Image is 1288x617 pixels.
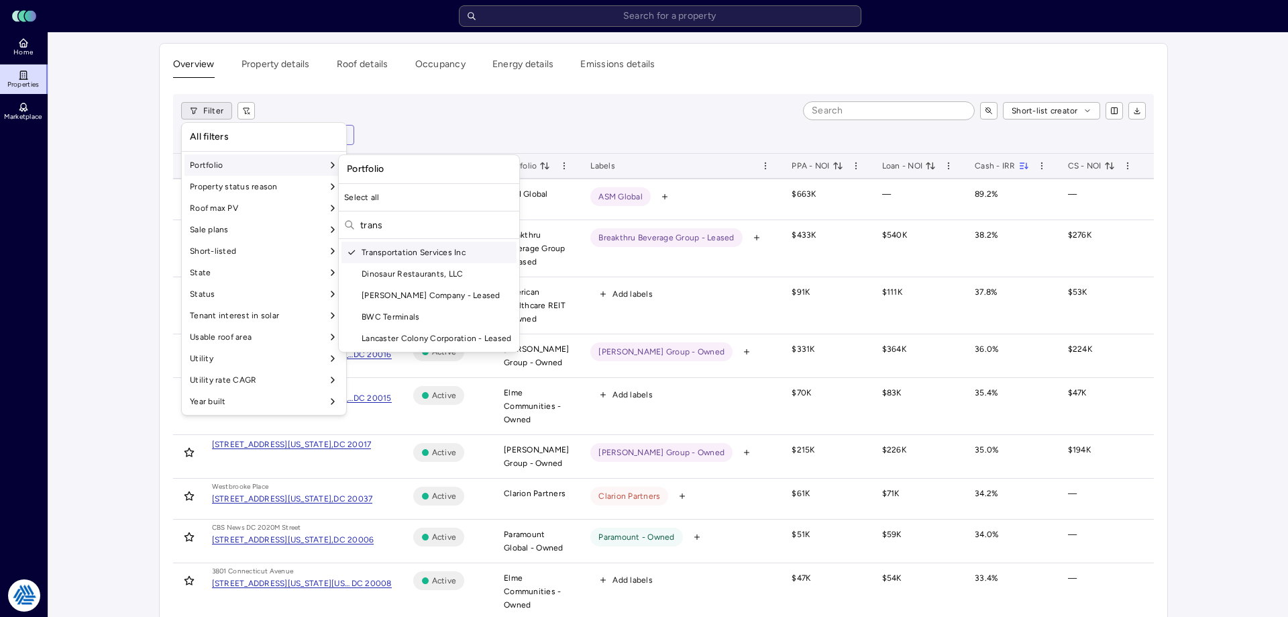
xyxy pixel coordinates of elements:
div: Suggestions [339,242,519,349]
div: Property status reason [184,176,343,197]
div: Tenant interest in solar [184,305,343,326]
div: Sale plans [184,219,343,240]
div: Utility [184,348,343,369]
div: Dinosaur Restaurants, LLC [341,263,517,285]
div: Lancaster Colony Corporation - Leased [341,328,517,349]
div: All filters [184,126,343,148]
div: Roof max PV [184,197,343,219]
div: BWC Terminals [341,306,517,328]
div: Year built [184,391,343,412]
div: [PERSON_NAME] Company - Leased [341,285,517,306]
div: Select all [339,187,519,208]
div: Transportation Services Inc [341,242,517,263]
div: Short-listed [184,240,343,262]
div: Utility rate CAGR [184,369,343,391]
div: Portfolio [341,158,517,181]
div: Usable roof area [184,326,343,348]
div: State [184,262,343,283]
div: Status [184,283,343,305]
div: Portfolio [184,154,343,176]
